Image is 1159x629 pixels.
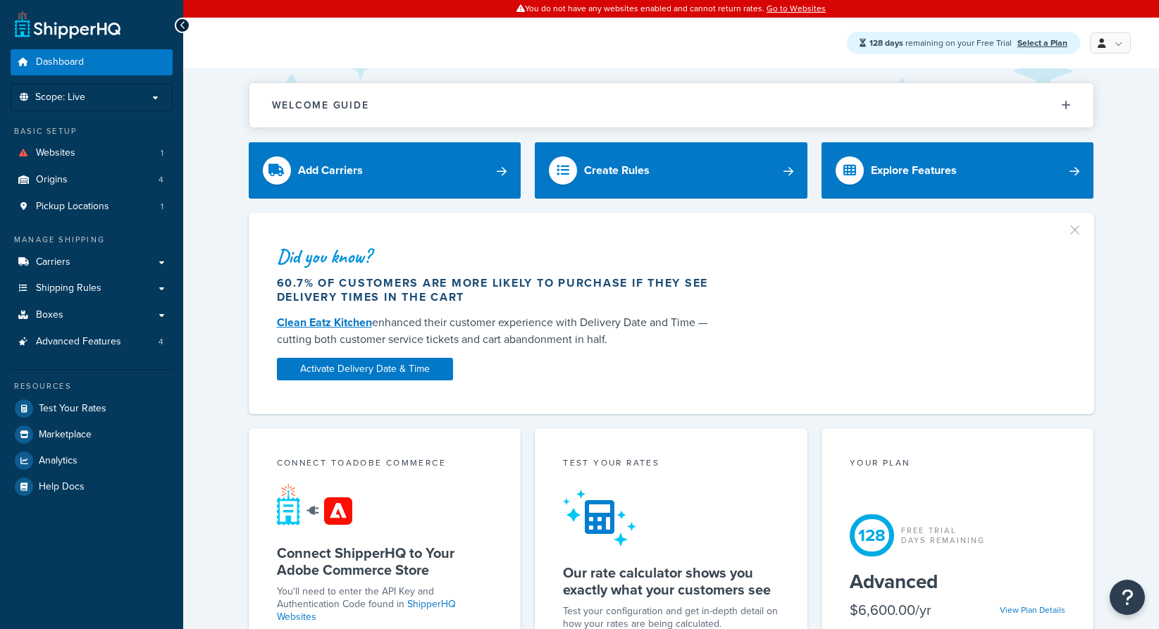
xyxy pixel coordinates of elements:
[563,564,779,598] h5: Our rate calculator shows you exactly what your customers see
[584,161,650,180] div: Create Rules
[277,456,493,473] div: Connect to Adobe Commerce
[11,474,173,499] a: Help Docs
[277,358,453,380] a: Activate Delivery Date & Time
[11,275,173,301] a: Shipping Rules
[11,380,173,392] div: Resources
[11,167,173,193] li: Origins
[36,201,109,213] span: Pickup Locations
[1000,604,1065,616] a: View Plan Details
[159,174,163,186] span: 4
[39,481,85,493] span: Help Docs
[11,194,173,220] li: Pickup Locations
[11,329,173,355] a: Advanced Features4
[11,329,173,355] li: Advanced Features
[822,142,1094,199] a: Explore Features
[11,422,173,447] a: Marketplace
[11,448,173,473] a: Analytics
[36,282,101,294] span: Shipping Rules
[869,37,1014,49] span: remaining on your Free Trial
[1110,580,1145,615] button: Open Resource Center
[901,525,986,545] div: Free Trial Days Remaining
[11,167,173,193] a: Origins4
[159,336,163,348] span: 4
[1017,37,1067,49] a: Select a Plan
[11,302,173,328] a: Boxes
[850,514,894,556] div: 128
[36,174,68,186] span: Origins
[11,249,173,275] a: Carriers
[11,49,173,75] a: Dashboard
[277,247,722,266] div: Did you know?
[277,276,722,304] div: 60.7% of customers are more likely to purchase if they see delivery times in the cart
[298,161,363,180] div: Add Carriers
[36,336,121,348] span: Advanced Features
[35,92,85,104] span: Scope: Live
[11,194,173,220] a: Pickup Locations1
[11,234,173,246] div: Manage Shipping
[11,396,173,421] a: Test Your Rates
[11,125,173,137] div: Basic Setup
[767,2,826,15] a: Go to Websites
[39,455,78,467] span: Analytics
[535,142,807,199] a: Create Rules
[850,456,1066,473] div: Your Plan
[39,403,106,415] span: Test Your Rates
[36,256,70,268] span: Carriers
[869,37,903,49] strong: 128 days
[36,56,84,68] span: Dashboard
[36,147,75,159] span: Websites
[39,429,92,441] span: Marketplace
[277,544,493,578] h5: Connect ShipperHQ to Your Adobe Commerce Store
[850,571,1066,593] h5: Advanced
[563,456,779,473] div: Test your rates
[161,147,163,159] span: 1
[277,483,352,527] img: connect-shq-adobe-329fadf0.svg
[161,201,163,213] span: 1
[277,314,372,330] a: Clean Eatz Kitchen
[272,100,369,111] h2: Welcome Guide
[249,83,1093,127] button: Welcome Guide
[850,600,931,620] div: $6,600.00/yr
[871,161,957,180] div: Explore Features
[277,585,493,623] p: You'll need to enter the API Key and Authentication Code found in
[277,597,456,624] a: ShipperHQ Websites
[277,314,722,348] div: enhanced their customer experience with Delivery Date and Time — cutting both customer service ti...
[249,142,521,199] a: Add Carriers
[36,309,63,321] span: Boxes
[11,140,173,166] a: Websites1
